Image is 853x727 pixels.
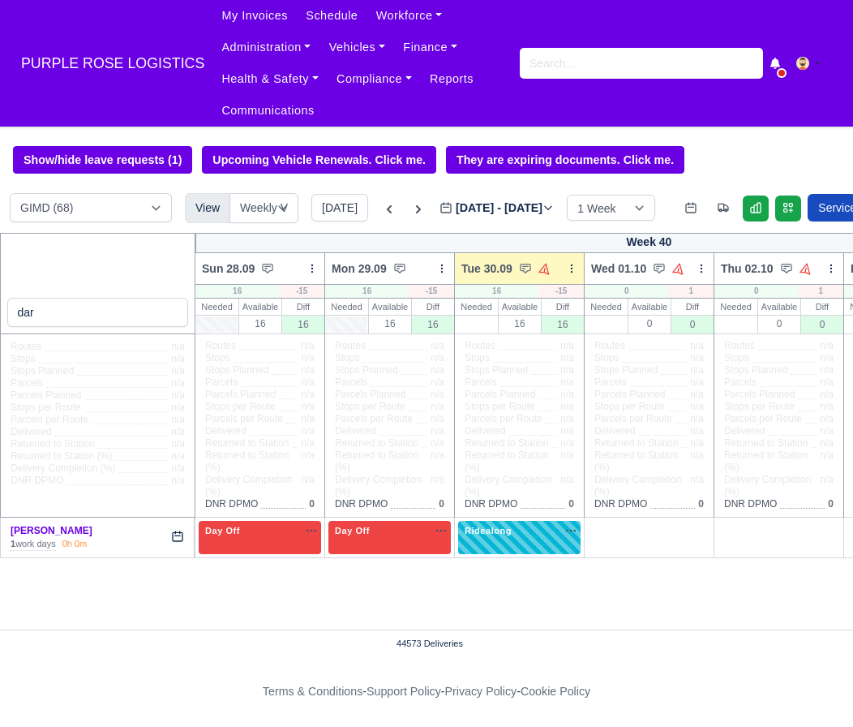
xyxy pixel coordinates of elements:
[594,340,625,352] span: Routes
[366,685,441,698] a: Support Policy
[465,389,535,401] span: Parcels Planned
[171,402,185,413] span: n/a
[724,401,795,413] span: Stops per Route
[171,414,185,425] span: n/a
[11,365,74,377] span: Stops Planned
[690,413,704,424] span: n/a
[724,498,777,510] span: DNR DPMO
[714,285,798,298] div: 0
[724,425,765,437] span: Delivered
[690,401,704,412] span: n/a
[820,450,834,461] span: n/a
[671,315,714,333] div: 0
[560,364,574,376] span: n/a
[335,376,367,389] span: Parcels
[301,425,315,437] span: n/a
[690,437,704,449] span: n/a
[455,299,498,315] div: Needed
[301,364,315,376] span: n/a
[772,649,853,727] iframe: Chat Widget
[171,365,185,376] span: n/a
[431,376,444,388] span: n/a
[724,376,757,389] span: Parcels
[591,260,646,277] span: Wed 01.10
[13,47,212,80] span: PURPLE ROSE LOGISTICS
[11,389,81,402] span: Parcels Planned
[560,413,574,424] span: n/a
[594,425,636,437] span: Delivered
[820,352,834,363] span: n/a
[239,299,281,315] div: Available
[724,364,787,376] span: Stops Planned
[335,340,366,352] span: Routes
[820,474,834,485] span: n/a
[820,413,834,424] span: n/a
[335,389,405,401] span: Parcels Planned
[690,352,704,363] span: n/a
[499,315,541,332] div: 16
[431,437,444,449] span: n/a
[820,376,834,388] span: n/a
[465,474,554,498] span: Delivery Completion (%)
[396,637,463,650] span: 44573 Deliveries
[301,376,315,388] span: n/a
[335,498,388,510] span: DNR DPMO
[594,389,665,401] span: Parcels Planned
[171,438,185,450] span: n/a
[721,260,774,277] span: Thu 02.10
[205,413,283,425] span: Parcels per Route
[11,462,115,475] span: Delivery Completion (%)
[538,285,584,298] div: -15
[171,462,185,474] span: n/a
[820,389,834,400] span: n/a
[205,364,268,376] span: Stops Planned
[205,498,258,510] span: DNR DPMO
[328,63,421,95] a: Compliance
[205,425,246,437] span: Delivered
[690,376,704,388] span: n/a
[724,340,755,352] span: Routes
[594,364,658,376] span: Stops Planned
[301,437,315,449] span: n/a
[205,474,294,498] span: Delivery Completion (%)
[332,525,373,536] span: Day Off
[62,538,88,551] div: 0h 0m
[465,376,497,389] span: Parcels
[11,538,56,551] div: work days
[668,285,714,298] div: 1
[801,315,843,333] div: 0
[560,474,574,485] span: n/a
[412,315,454,333] div: 16
[205,437,289,450] span: Returned to Station
[202,260,255,277] span: Sun 28.09
[724,474,813,498] span: Delivery Completion (%)
[455,285,538,298] div: 16
[628,299,671,315] div: Available
[301,389,315,400] span: n/a
[301,352,315,363] span: n/a
[37,682,816,701] div: - - -
[758,299,800,315] div: Available
[798,285,843,298] div: 1
[820,364,834,376] span: n/a
[409,285,454,298] div: -15
[11,341,41,353] span: Routes
[560,401,574,412] span: n/a
[421,63,482,95] a: Reports
[431,425,444,437] span: n/a
[828,498,834,510] span: 0
[369,299,411,315] div: Available
[7,298,189,327] input: Search contractors...
[465,364,528,376] span: Stops Planned
[11,414,88,426] span: Parcels per Route
[325,285,409,298] div: 16
[205,352,230,364] span: Stops
[560,352,574,363] span: n/a
[301,401,315,412] span: n/a
[205,450,294,474] span: Returned to Station (%)
[758,315,800,332] div: 0
[335,352,360,364] span: Stops
[325,299,368,315] div: Needed
[171,475,185,486] span: n/a
[431,340,444,351] span: n/a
